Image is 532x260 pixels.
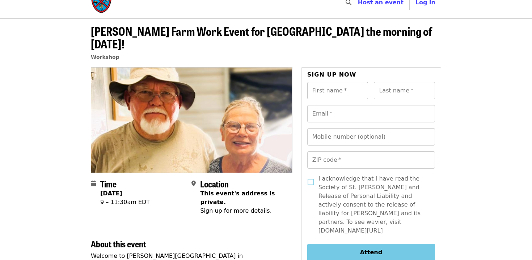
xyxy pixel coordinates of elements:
[307,71,356,78] span: Sign up now
[91,68,292,172] img: Walker Farm Work Event for Durham Academy the morning of 8/29/2025! organized by Society of St. A...
[200,177,229,190] span: Location
[100,177,117,190] span: Time
[307,105,435,122] input: Email
[91,237,146,250] span: About this event
[307,151,435,169] input: ZIP code
[100,198,150,207] div: 9 – 11:30am EDT
[318,174,429,235] span: I acknowledge that I have read the Society of St. [PERSON_NAME] and Release of Personal Liability...
[191,180,196,187] i: map-marker-alt icon
[374,82,435,99] input: Last name
[200,207,271,214] span: Sign up for more details.
[91,54,119,60] a: Workshop
[307,82,368,99] input: First name
[307,128,435,146] input: Mobile number (optional)
[91,180,96,187] i: calendar icon
[91,22,432,52] span: [PERSON_NAME] Farm Work Event for [GEOGRAPHIC_DATA] the morning of [DATE]!
[100,190,122,197] strong: [DATE]
[200,190,275,205] span: This event's address is private.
